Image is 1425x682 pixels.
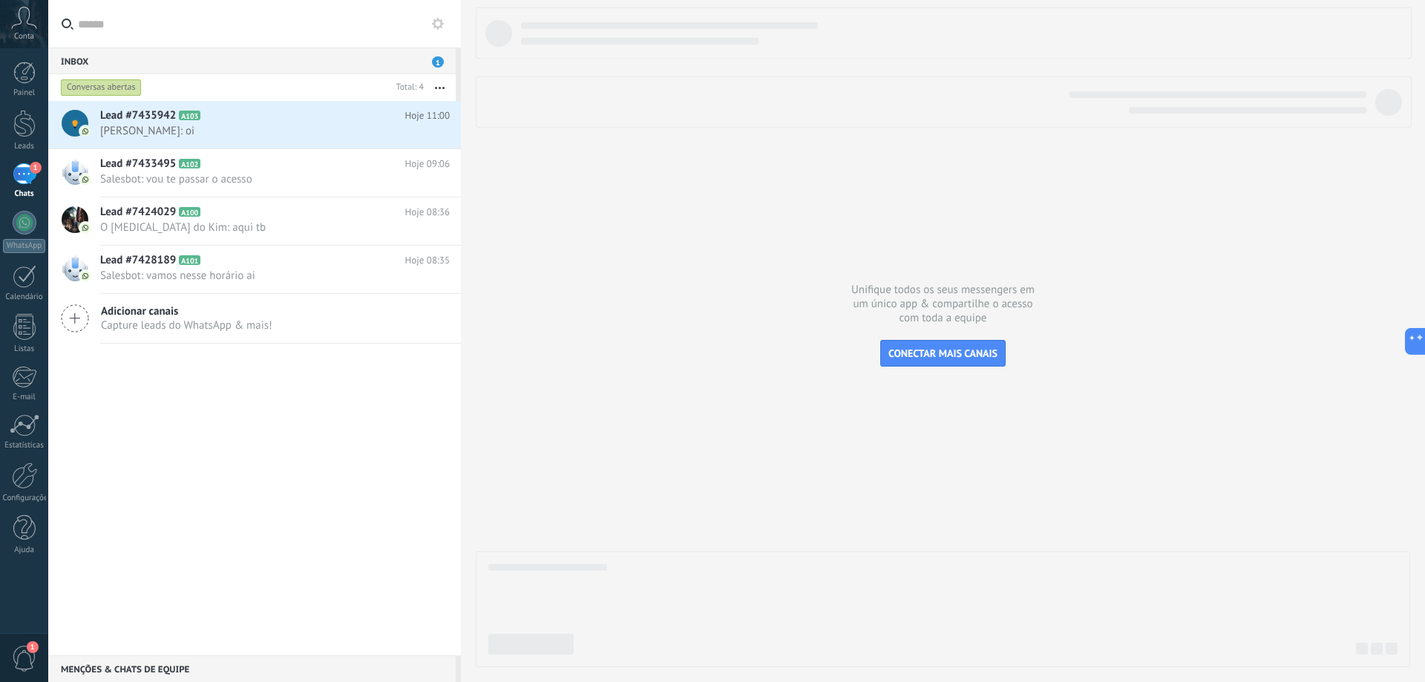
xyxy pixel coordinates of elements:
[3,545,46,555] div: Ajuda
[3,88,46,98] div: Painel
[405,253,450,268] span: Hoje 08:35
[3,292,46,302] div: Calendário
[405,157,450,171] span: Hoje 09:06
[80,271,91,281] img: com.amocrm.amocrmwa.svg
[3,239,45,253] div: WhatsApp
[405,205,450,220] span: Hoje 08:36
[48,47,456,74] div: Inbox
[179,111,200,120] span: A103
[3,393,46,402] div: E-mail
[880,340,1006,367] button: CONECTAR MAIS CANAIS
[100,108,176,123] span: Lead #7435942
[100,124,422,138] span: [PERSON_NAME]: oi
[48,655,456,682] div: Menções & Chats de equipe
[48,246,461,293] a: Lead #7428189 A101 Hoje 08:35 Salesbot: vamos nesse horário ai
[100,253,176,268] span: Lead #7428189
[27,641,39,653] span: 1
[48,101,461,148] a: Lead #7435942 A103 Hoje 11:00 [PERSON_NAME]: oi
[48,149,461,197] a: Lead #7433495 A102 Hoje 09:06 Salesbot: vou te passar o acesso
[179,255,200,265] span: A101
[405,108,450,123] span: Hoje 11:00
[80,223,91,233] img: com.amocrm.amocrmwa.svg
[14,32,34,42] span: Conta
[3,189,46,199] div: Chats
[390,80,424,95] div: Total: 4
[100,157,176,171] span: Lead #7433495
[80,174,91,185] img: com.amocrm.amocrmwa.svg
[100,269,422,283] span: Salesbot: vamos nesse horário ai
[100,205,176,220] span: Lead #7424029
[101,304,272,318] span: Adicionar canais
[3,142,46,151] div: Leads
[424,74,456,101] button: Mais
[432,56,444,68] span: 1
[48,197,461,245] a: Lead #7424029 A100 Hoje 08:36 O [MEDICAL_DATA] do Kim: aqui tb
[3,344,46,354] div: Listas
[80,126,91,137] img: com.amocrm.amocrmwa.svg
[888,347,997,360] span: CONECTAR MAIS CANAIS
[3,441,46,450] div: Estatísticas
[61,79,142,96] div: Conversas abertas
[101,318,272,332] span: Capture leads do WhatsApp & mais!
[30,162,42,174] span: 1
[100,172,422,186] span: Salesbot: vou te passar o acesso
[100,220,422,235] span: O [MEDICAL_DATA] do Kim: aqui tb
[179,207,200,217] span: A100
[3,494,46,503] div: Configurações
[179,159,200,168] span: A102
